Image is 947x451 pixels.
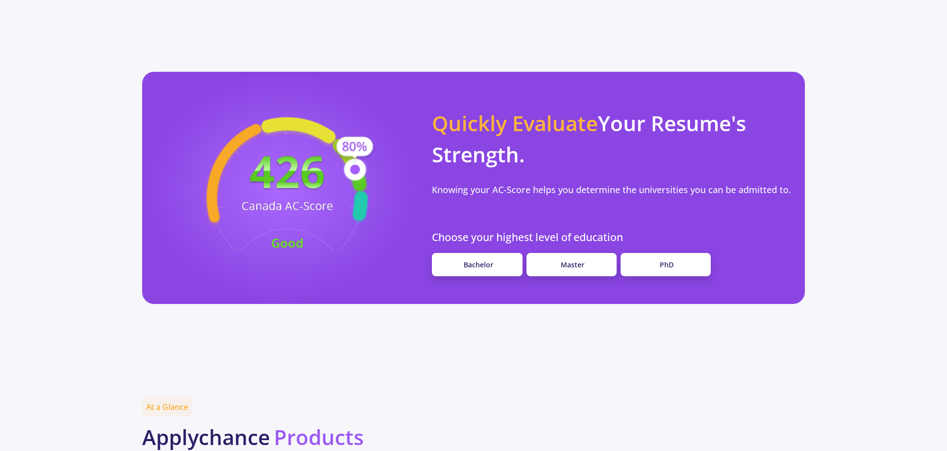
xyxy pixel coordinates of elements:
[561,260,584,269] span: Master
[526,253,617,276] a: Master
[168,101,406,274] img: acscore
[432,182,791,198] p: Knowing your AC-Score helps you determine the universities you can be admitted to.
[464,260,493,269] span: Bachelor
[142,397,192,417] span: At a Glance
[432,253,522,276] a: Bachelor
[432,107,793,170] p: Your Resume's Strength.
[432,230,793,246] p: Choose your highest level of education
[274,423,364,451] b: Products
[621,253,711,276] a: PhD
[142,423,270,451] b: Applychance
[660,260,674,269] span: PhD
[432,109,598,137] span: Quickly Evaluate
